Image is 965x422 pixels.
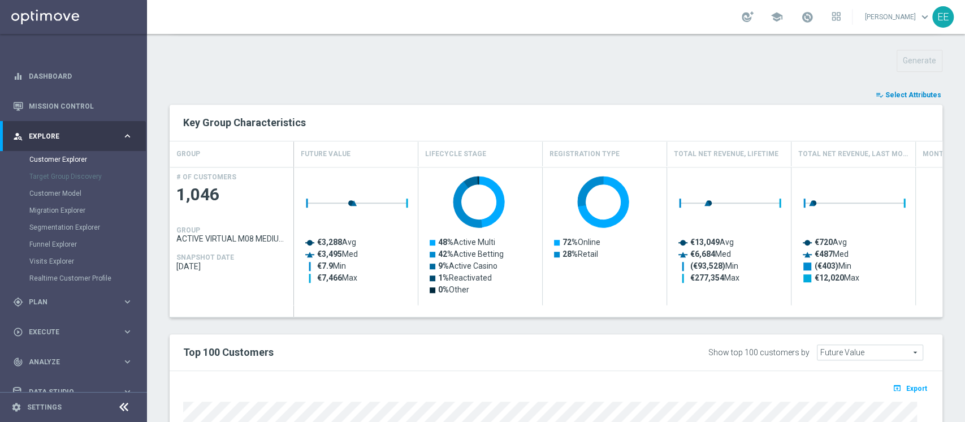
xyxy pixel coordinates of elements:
text: Other [438,285,469,294]
i: gps_fixed [13,297,23,307]
text: Min [317,261,346,270]
a: Customer Explorer [29,155,118,164]
i: play_circle_outline [13,327,23,337]
span: ACTIVE VIRTUAL M08 MEDIUM 28.08 [176,234,287,243]
text: Min [815,261,851,271]
span: keyboard_arrow_down [919,11,931,23]
button: person_search Explore keyboard_arrow_right [12,132,133,141]
tspan: €3,495 [317,249,342,259]
text: Avg [317,238,356,247]
h4: GROUP [176,144,200,164]
tspan: €12,020 [815,273,844,282]
text: Active Betting [438,249,504,259]
div: Visits Explorer [29,253,146,270]
tspan: 0% [438,285,449,294]
button: Data Studio keyboard_arrow_right [12,387,133,397]
text: Max [690,273,739,282]
button: track_changes Analyze keyboard_arrow_right [12,358,133,367]
a: Customer Model [29,189,118,198]
div: Customer Model [29,185,146,202]
div: Execute [13,327,122,337]
i: open_in_browser [893,384,905,393]
span: Analyze [29,359,122,365]
button: gps_fixed Plan keyboard_arrow_right [12,298,133,307]
div: Mission Control [13,91,133,121]
div: Explore [13,131,122,141]
i: person_search [13,131,23,141]
tspan: €3,288 [317,238,342,247]
tspan: €277,354 [690,273,725,282]
div: Customer Explorer [29,151,146,168]
text: Med [690,249,731,259]
i: keyboard_arrow_right [122,386,133,397]
tspan: €720 [815,238,833,247]
div: EE [932,6,954,28]
h4: SNAPSHOT DATE [176,253,234,261]
span: Data Studio [29,389,122,395]
tspan: 1% [438,273,449,282]
tspan: €7.9 [317,261,333,270]
button: playlist_add_check Select Attributes [875,89,942,101]
button: open_in_browser Export [891,381,929,395]
span: Export [906,385,927,393]
text: Online [562,238,600,247]
div: Funnel Explorer [29,236,146,253]
tspan: 28% [562,249,578,259]
a: Realtime Customer Profile [29,274,118,283]
i: settings [11,402,21,412]
span: Execute [29,329,122,335]
text: Avg [815,238,847,247]
i: keyboard_arrow_right [122,296,133,307]
div: Target Group Discovery [29,168,146,185]
span: Plan [29,299,122,305]
button: play_circle_outline Execute keyboard_arrow_right [12,328,133,337]
a: Funnel Explorer [29,240,118,249]
i: keyboard_arrow_right [122,131,133,141]
i: keyboard_arrow_right [122,356,133,367]
h4: Lifecycle Stage [425,144,486,164]
tspan: €6,684 [690,249,716,259]
button: Generate [897,50,942,72]
tspan: 9% [438,261,449,270]
tspan: €7,466 [317,273,342,282]
a: Dashboard [29,61,133,91]
text: Avg [690,238,734,247]
tspan: (€93,528) [690,261,725,271]
a: [PERSON_NAME]keyboard_arrow_down [864,8,932,25]
a: Settings [27,404,62,411]
div: Segmentation Explorer [29,219,146,236]
tspan: 42% [438,249,453,259]
i: playlist_add_check [876,91,884,99]
div: Plan [13,297,122,307]
text: Med [815,249,849,259]
span: 1,046 [176,184,287,206]
div: Realtime Customer Profile [29,270,146,287]
button: equalizer Dashboard [12,72,133,81]
a: Visits Explorer [29,257,118,266]
tspan: €487 [815,249,833,259]
i: equalizer [13,71,23,81]
span: Select Attributes [885,91,941,99]
div: Press SPACE to select this row. [170,167,294,305]
h4: # OF CUSTOMERS [176,173,236,181]
h2: Top 100 Customers [183,346,611,359]
button: Mission Control [12,102,133,111]
span: school [771,11,783,23]
h4: Registration Type [549,144,620,164]
text: Med [317,249,358,259]
i: track_changes [13,357,23,367]
span: 2025-08-26 [176,262,287,271]
h4: Total Net Revenue, Last Month [798,144,908,164]
text: Active Casino [438,261,497,270]
h4: Total Net Revenue, Lifetime [674,144,778,164]
a: Segmentation Explorer [29,223,118,232]
div: Show top 100 customers by [708,348,810,358]
div: Analyze [13,357,122,367]
text: Min [690,261,738,271]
